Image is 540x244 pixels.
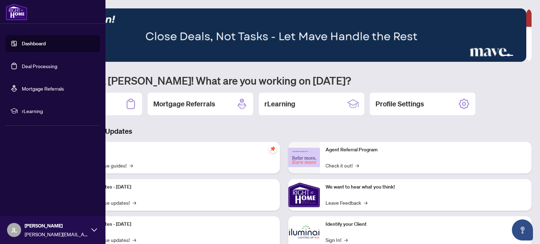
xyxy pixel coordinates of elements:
[512,219,533,240] button: Open asap
[496,55,499,58] button: 2
[288,179,320,211] img: We want to hear what you think!
[133,199,136,206] span: →
[326,183,526,191] p: We want to hear what you think!
[502,55,513,58] button: 3
[133,236,136,244] span: →
[74,220,274,228] p: Platform Updates - [DATE]
[22,85,64,92] a: Mortgage Referrals
[22,40,46,47] a: Dashboard
[37,126,532,136] h3: Brokerage & Industry Updates
[11,225,17,235] span: JL
[344,236,348,244] span: →
[264,99,295,109] h2: rLearning
[22,107,95,115] span: rLearning
[74,183,274,191] p: Platform Updates - [DATE]
[516,55,519,58] button: 4
[326,220,526,228] p: Identify your Client
[326,199,367,206] a: Leave Feedback→
[364,199,367,206] span: →
[153,99,215,109] h2: Mortgage Referrals
[355,161,359,169] span: →
[269,145,277,153] span: pushpin
[6,4,27,20] img: logo
[288,148,320,167] img: Agent Referral Program
[25,230,88,238] span: [PERSON_NAME][EMAIL_ADDRESS][DOMAIN_NAME]
[37,8,526,62] img: Slide 2
[522,55,525,58] button: 5
[37,74,532,87] h1: Welcome back [PERSON_NAME]! What are you working on [DATE]?
[74,146,274,154] p: Self-Help
[375,99,424,109] h2: Profile Settings
[326,236,348,244] a: Sign In!→
[25,222,88,230] span: [PERSON_NAME]
[491,55,494,58] button: 1
[22,63,57,69] a: Deal Processing
[129,161,133,169] span: →
[326,146,526,154] p: Agent Referral Program
[326,161,359,169] a: Check it out!→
